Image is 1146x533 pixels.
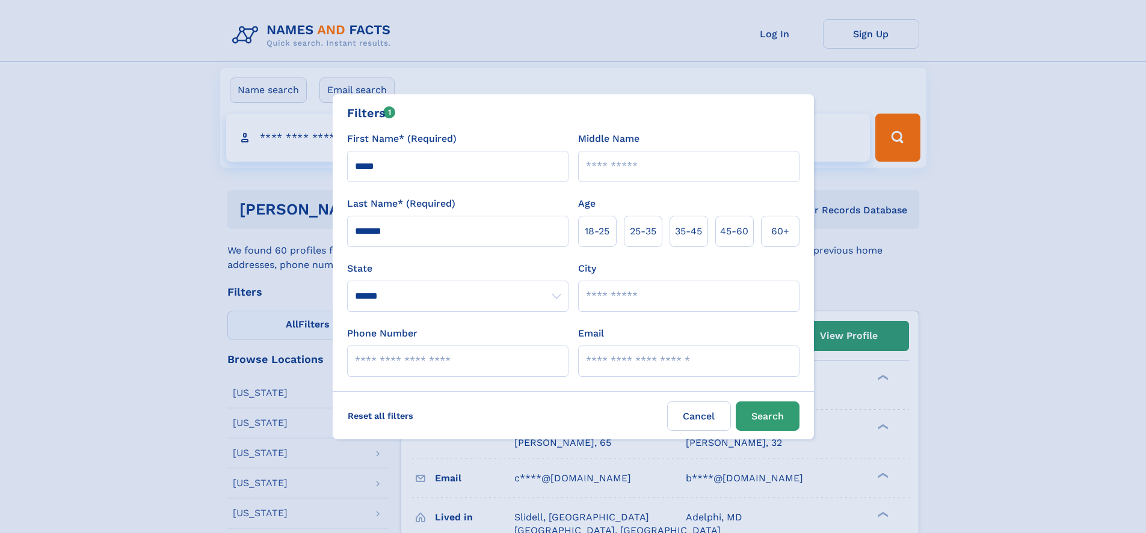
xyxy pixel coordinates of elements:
label: Age [578,196,596,211]
label: Phone Number [347,326,417,341]
label: Last Name* (Required) [347,196,455,211]
div: Filters [347,104,396,122]
label: City [578,261,596,276]
label: First Name* (Required) [347,132,457,146]
label: State [347,261,568,276]
span: 35‑45 [675,224,702,239]
span: 45‑60 [720,224,748,239]
label: Middle Name [578,132,639,146]
span: 60+ [771,224,789,239]
label: Reset all filters [340,401,421,430]
button: Search [736,401,799,431]
label: Cancel [667,401,731,431]
label: Email [578,326,604,341]
span: 25‑35 [630,224,656,239]
span: 18‑25 [585,224,609,239]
